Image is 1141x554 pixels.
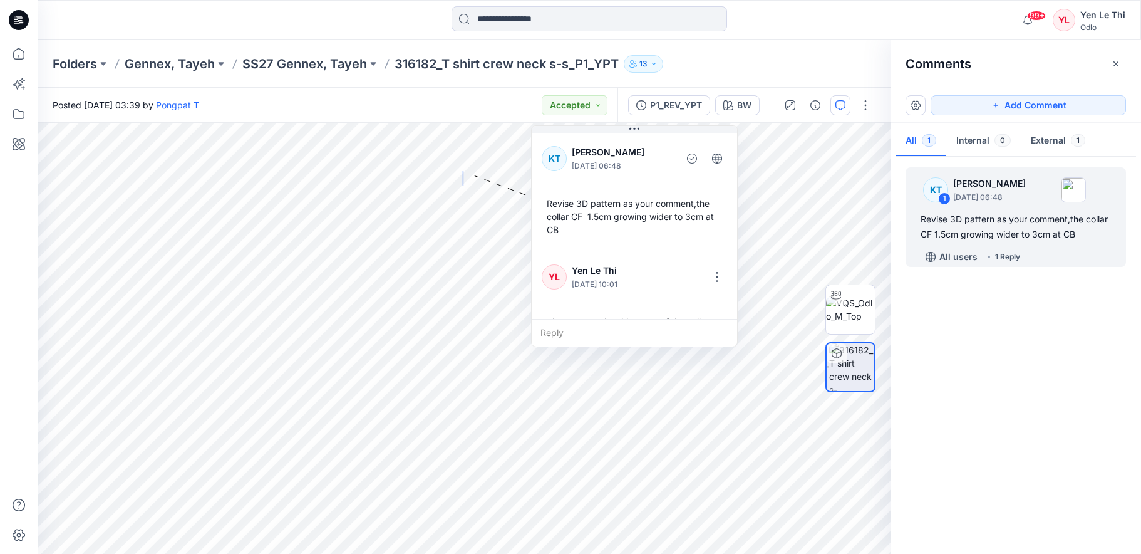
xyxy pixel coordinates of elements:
[931,95,1126,115] button: Add Comment
[628,95,710,115] button: P1_REV_YPT
[572,145,674,160] p: [PERSON_NAME]
[542,146,567,171] div: KT
[715,95,760,115] button: BW
[542,192,727,241] div: Revise 3D pattern as your comment,the collar CF 1.5cm growing wider to 3cm at CB
[994,134,1011,147] span: 0
[826,296,875,323] img: VQS_Odlo_M_Top
[1071,134,1085,147] span: 1
[953,191,1026,204] p: [DATE] 06:48
[805,95,825,115] button: Details
[650,98,702,112] div: P1_REV_YPT
[156,100,199,110] a: Pongpat T
[53,55,97,73] a: Folders
[737,98,751,112] div: BW
[1027,11,1046,21] span: 99+
[1053,9,1075,31] div: YL
[639,57,648,71] p: 13
[532,319,737,347] div: Reply
[896,125,946,157] button: All
[395,55,619,73] p: 316182_T shirt crew neck s-s_P1_YPT
[906,56,971,71] h2: Comments
[1080,8,1125,23] div: Yen Le Thi
[921,247,983,267] button: All users
[938,192,951,205] div: 1
[953,176,1026,191] p: [PERSON_NAME]
[923,177,948,202] div: KT
[624,55,663,73] button: 13
[922,134,936,147] span: 1
[939,249,978,264] p: All users
[1080,23,1125,32] div: Odlo
[125,55,215,73] a: Gennex, Tayeh
[946,125,1021,157] button: Internal
[1021,125,1095,157] button: External
[542,264,567,290] div: YL
[995,251,1020,263] div: 1 Reply
[572,263,654,278] p: Yen Le Thi
[921,212,1111,242] div: Revise 3D pattern as your comment,the collar CF 1.5cm growing wider to 3cm at CB
[829,343,874,391] img: 316182_T shirt crew neck s-s_P1_YPT BW
[53,98,199,112] span: Posted [DATE] 03:39 by
[542,310,727,360] div: please move the side seam of the collar to centre back, aligning with the seam of the yoke.
[572,160,674,172] p: [DATE] 06:48
[242,55,367,73] a: SS27 Gennex, Tayeh
[572,278,654,291] p: [DATE] 10:01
